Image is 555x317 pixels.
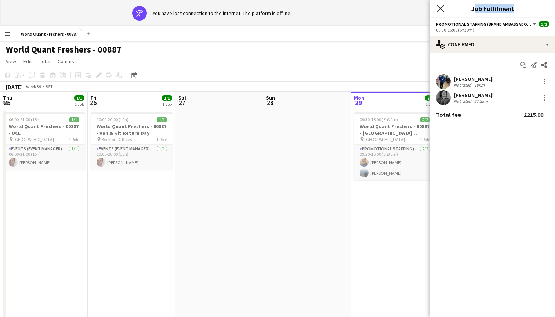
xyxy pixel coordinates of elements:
div: 10km [473,82,486,88]
h3: World Quant Freshers - 00887 - [GEOGRAPHIC_DATA] Freshers Flyering [354,123,436,136]
button: World Quant Freshers - 00887 [15,27,84,41]
app-card-role: Events (Event Manager)1/110:00-20:00 (10h)[PERSON_NAME] [91,145,173,170]
div: 1 Job [425,101,435,107]
span: Sun [266,94,275,101]
div: 1 Job [162,101,172,107]
div: [PERSON_NAME] [454,76,493,82]
span: 1/1 [162,95,172,101]
span: Sat [178,94,186,101]
span: Edit [23,58,32,65]
span: 1/1 [74,95,84,101]
div: 1 Job [75,101,84,107]
h3: World Quant Freshers - 00887 - Van & Kit Return Day [91,123,173,136]
span: Week 39 [24,84,43,89]
div: [DATE] [6,83,23,90]
span: [GEOGRAPHIC_DATA] [14,137,54,142]
span: 1 Role [420,137,430,142]
span: 1 Role [156,137,167,142]
span: 25 [2,98,12,107]
div: Total fee [436,111,461,118]
span: 2/2 [539,21,549,27]
h1: World Quant Freshers - 00887 [6,44,121,55]
a: Comms [55,57,77,66]
span: Comms [58,58,74,65]
span: 1/1 [157,117,167,122]
h3: Job Fulfilment [430,4,555,13]
app-card-role: Events (Event Manager)1/106:00-21:00 (15h)[PERSON_NAME] [3,145,85,170]
span: 29 [353,98,364,107]
span: Thu [3,94,12,101]
span: 27 [177,98,186,107]
app-job-card: 09:30-16:00 (6h30m)2/2World Quant Freshers - 00887 - [GEOGRAPHIC_DATA] Freshers Flyering [GEOGRAP... [354,112,436,180]
a: Edit [21,57,35,66]
span: 09:30-16:00 (6h30m) [360,117,398,122]
span: Mon [354,94,364,101]
span: Promotional Staffing (Brand Ambassadors) [436,21,532,27]
span: Beckford Offices [101,137,132,142]
app-job-card: 10:00-20:00 (10h)1/1World Quant Freshers - 00887 - Van & Kit Return Day Beckford Offices1 RoleEve... [91,112,173,170]
a: Jobs [36,57,53,66]
span: Jobs [39,58,50,65]
h3: World Quant Freshers - 00887 - UCL [3,123,85,136]
span: Fri [91,94,97,101]
span: 1/1 [69,117,79,122]
div: Not rated [454,98,473,104]
div: Confirmed [430,36,555,53]
span: 2/2 [425,95,435,101]
button: Promotional Staffing (Brand Ambassadors) [436,21,537,27]
a: View [3,57,19,66]
span: 26 [90,98,97,107]
span: 10:00-20:00 (10h) [97,117,128,122]
span: View [6,58,16,65]
div: [PERSON_NAME] [454,92,493,98]
span: 1 Role [69,137,79,142]
div: 09:30-16:00 (6h30m) [436,27,549,33]
span: 06:00-21:00 (15h) [9,117,41,122]
app-card-role: Promotional Staffing (Brand Ambassadors)2/209:30-16:00 (6h30m)[PERSON_NAME][PERSON_NAME] [354,145,436,180]
span: 28 [265,98,275,107]
div: BST [46,84,53,89]
span: [GEOGRAPHIC_DATA] [364,137,405,142]
div: £215.00 [524,111,543,118]
div: Not rated [454,82,473,88]
span: 2/2 [420,117,430,122]
app-job-card: 06:00-21:00 (15h)1/1World Quant Freshers - 00887 - UCL [GEOGRAPHIC_DATA]1 RoleEvents (Event Manag... [3,112,85,170]
div: 27.3km [473,98,489,104]
div: You have lost connection to the internet. The platform is offline. [153,10,291,17]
